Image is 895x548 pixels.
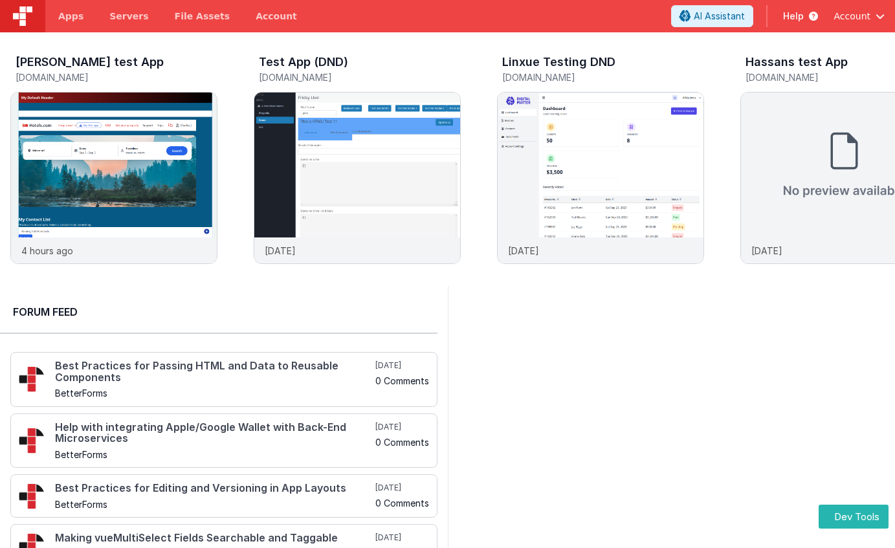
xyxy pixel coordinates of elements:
p: [DATE] [265,244,296,258]
h5: BetterForms [55,450,373,459]
h5: 0 Comments [375,498,429,508]
img: 295_2.png [19,428,45,454]
p: [DATE] [751,244,782,258]
button: AI Assistant [671,5,753,27]
h4: Making vueMultiSelect Fields Searchable and Taggable [55,532,373,544]
h5: 0 Comments [375,437,429,447]
span: Account [834,10,870,23]
h3: [PERSON_NAME] test App [16,56,164,69]
h5: [DATE] [375,532,429,543]
h3: Test App (DND) [259,56,348,69]
h4: Best Practices for Editing and Versioning in App Layouts [55,483,373,494]
span: File Assets [175,10,230,23]
h3: Linxue Testing DND [502,56,615,69]
a: Best Practices for Editing and Versioning in App Layouts BetterForms [DATE] 0 Comments [10,474,437,518]
p: [DATE] [508,244,539,258]
h5: [DATE] [375,483,429,493]
h5: [DOMAIN_NAME] [502,72,704,82]
span: Help [783,10,804,23]
a: Best Practices for Passing HTML and Data to Reusable Components BetterForms [DATE] 0 Comments [10,352,437,407]
span: Servers [109,10,148,23]
span: Apps [58,10,83,23]
h2: Forum Feed [13,304,425,320]
h4: Best Practices for Passing HTML and Data to Reusable Components [55,360,373,383]
h4: Help with integrating Apple/Google Wallet with Back-End Microservices [55,422,373,444]
h5: BetterForms [55,388,373,398]
h5: [DOMAIN_NAME] [259,72,461,82]
h5: 0 Comments [375,376,429,386]
img: 295_2.png [19,366,45,392]
h5: [DATE] [375,422,429,432]
h5: [DATE] [375,360,429,371]
img: 295_2.png [19,483,45,509]
button: Dev Tools [819,505,889,529]
h5: BetterForms [55,499,373,509]
span: AI Assistant [694,10,745,23]
a: Help with integrating Apple/Google Wallet with Back-End Microservices BetterForms [DATE] 0 Comments [10,413,437,468]
h3: Hassans test App [746,56,848,69]
button: Account [834,10,885,23]
h5: [DOMAIN_NAME] [16,72,217,82]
